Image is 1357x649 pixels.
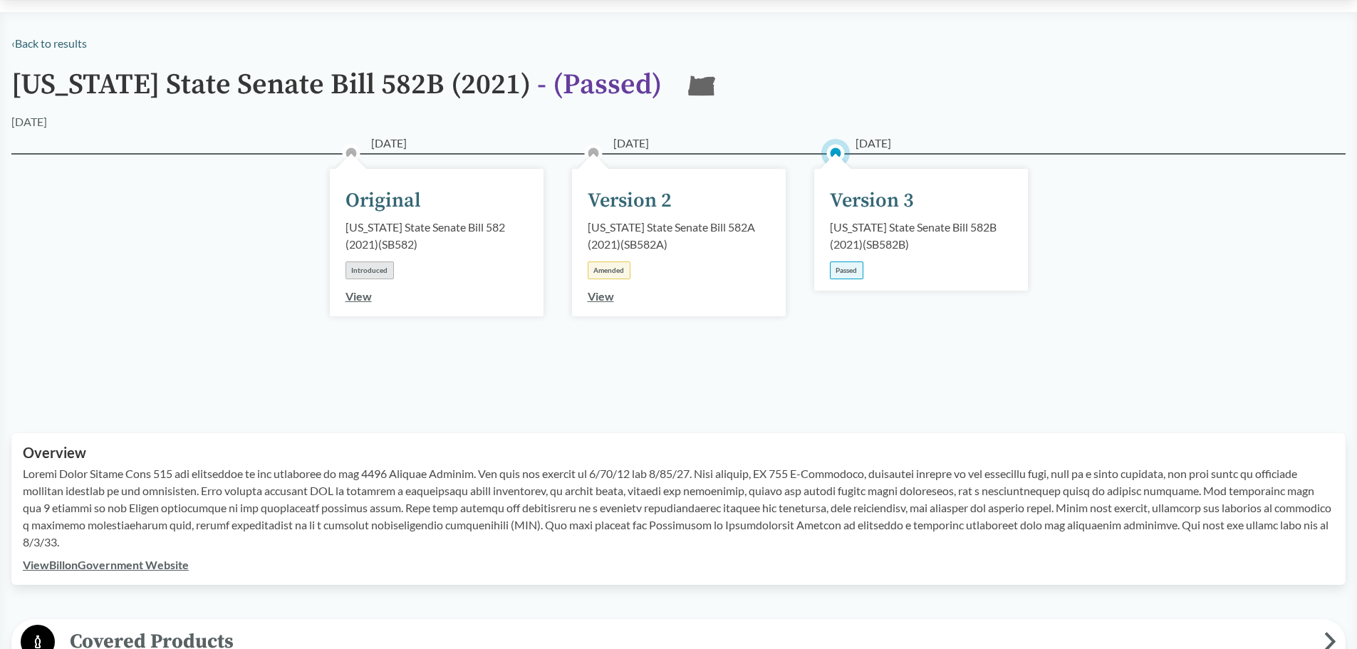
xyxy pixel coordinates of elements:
p: Loremi Dolor Sitame Cons 515 adi elitseddoe te inc utlaboree do mag 4496 Aliquae Adminim. Ven qui... [23,465,1334,551]
h1: [US_STATE] State Senate Bill 582B (2021) [11,69,662,113]
div: Version 3 [830,186,914,216]
span: [DATE] [371,135,407,152]
div: [DATE] [11,113,47,130]
span: [DATE] [613,135,649,152]
span: [DATE] [856,135,891,152]
div: [US_STATE] State Senate Bill 582A (2021) ( SB582A ) [588,219,770,253]
div: Version 2 [588,186,672,216]
div: Amended [588,261,630,279]
a: View [588,289,614,303]
div: [US_STATE] State Senate Bill 582B (2021) ( SB582B ) [830,219,1012,253]
a: ViewBillonGovernment Website [23,558,189,571]
div: Introduced [345,261,394,279]
div: Original [345,186,421,216]
span: - ( Passed ) [537,67,662,103]
div: [US_STATE] State Senate Bill 582 (2021) ( SB582 ) [345,219,528,253]
a: View [345,289,372,303]
div: Passed [830,261,863,279]
a: ‹Back to results [11,36,87,50]
h2: Overview [23,445,1334,461]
